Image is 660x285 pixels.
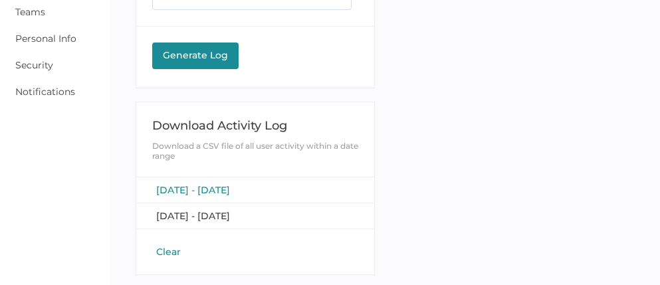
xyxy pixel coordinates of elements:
[156,210,230,222] span: [DATE] - [DATE]
[152,43,239,69] button: Generate Log
[152,141,359,161] div: Download a CSV file of all user activity within a date range
[152,118,359,133] div: Download Activity Log
[159,49,232,61] div: Generate Log
[156,184,230,196] span: [DATE] - [DATE]
[15,6,45,18] a: Teams
[15,33,76,45] a: Personal Info
[15,86,75,98] a: Notifications
[15,59,53,71] a: Security
[152,245,185,258] button: Clear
